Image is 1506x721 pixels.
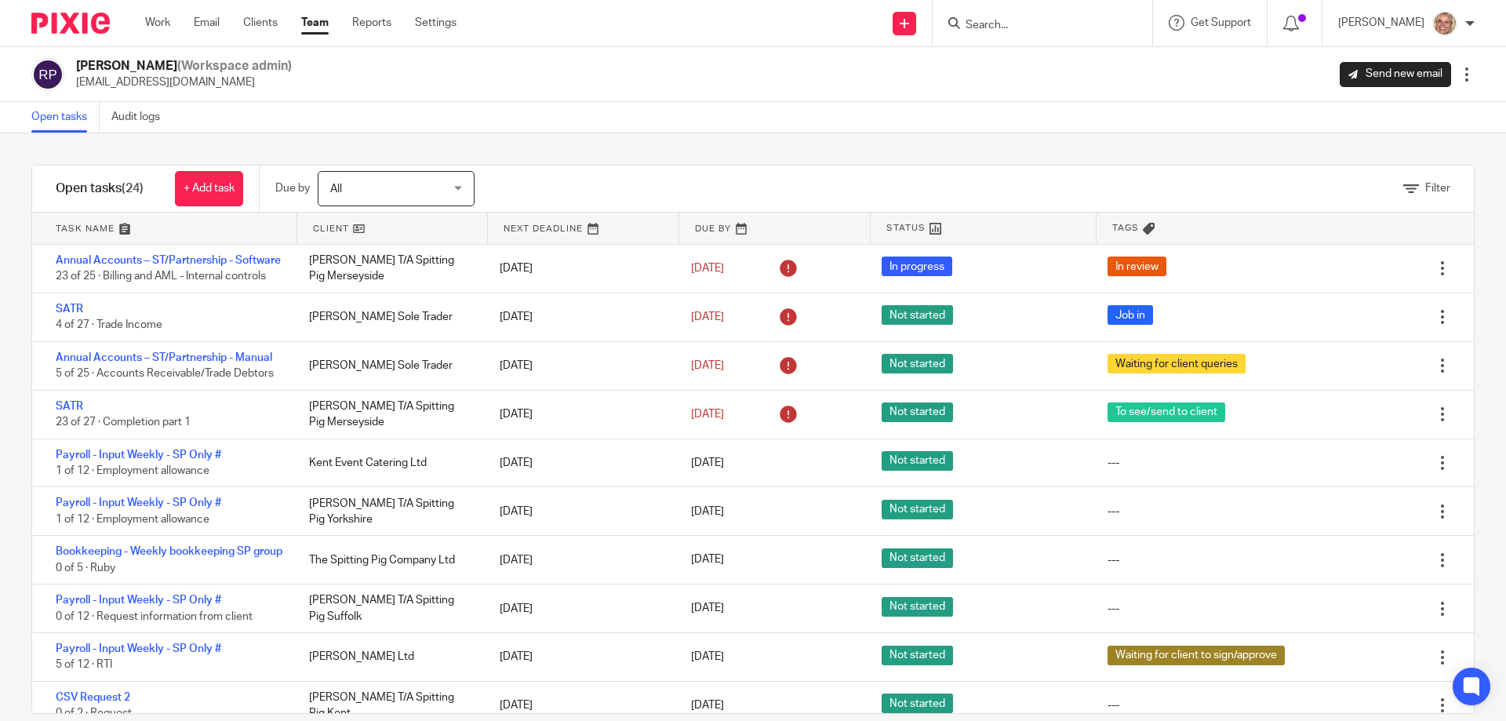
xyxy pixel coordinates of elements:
[56,611,253,622] span: 0 of 12 · Request information from client
[56,497,221,508] a: Payroll - Input Weekly - SP Only #
[691,603,724,614] span: [DATE]
[484,447,675,479] div: [DATE]
[56,692,130,703] a: CSV Request 2
[56,304,83,315] a: SATR
[484,399,675,430] div: [DATE]
[145,15,170,31] a: Work
[31,13,110,34] img: Pixie
[882,257,952,276] span: In progress
[484,350,675,381] div: [DATE]
[56,546,282,557] a: Bookkeeping - Weekly bookkeeping SP group
[1108,305,1153,325] span: Job in
[484,641,675,672] div: [DATE]
[1108,697,1119,713] div: ---
[882,305,953,325] span: Not started
[76,58,292,75] h2: [PERSON_NAME]
[330,184,342,195] span: All
[691,409,724,420] span: [DATE]
[691,457,724,468] span: [DATE]
[31,58,64,91] img: svg%3E
[415,15,457,31] a: Settings
[56,352,272,363] a: Annual Accounts – ST/Partnership - Manual
[175,171,243,206] a: + Add task
[293,584,484,632] div: [PERSON_NAME] T/A Spitting Pig Suffolk
[1191,17,1251,28] span: Get Support
[882,451,953,471] span: Not started
[691,652,724,663] span: [DATE]
[301,15,329,31] a: Team
[56,514,209,525] span: 1 of 12 · Employment allowance
[56,180,144,197] h1: Open tasks
[275,180,310,196] p: Due by
[56,708,132,719] span: 0 of 2 · Request
[352,15,391,31] a: Reports
[882,548,953,568] span: Not started
[76,75,292,90] p: [EMAIL_ADDRESS][DOMAIN_NAME]
[1340,62,1451,87] a: Send new email
[1108,601,1119,617] div: ---
[484,301,675,333] div: [DATE]
[293,488,484,536] div: [PERSON_NAME] T/A Spitting Pig Yorkshire
[882,402,953,422] span: Not started
[1108,552,1119,568] div: ---
[293,391,484,439] div: [PERSON_NAME] T/A Spitting Pig Merseyside
[56,643,221,654] a: Payroll - Input Weekly - SP Only #
[882,646,953,665] span: Not started
[293,447,484,479] div: Kent Event Catering Ltd
[56,319,162,330] span: 4 of 27 · Trade Income
[293,350,484,381] div: [PERSON_NAME] Sole Trader
[56,417,191,428] span: 23 of 27 · Completion part 1
[122,182,144,195] span: (24)
[293,641,484,672] div: [PERSON_NAME] Ltd
[111,102,172,133] a: Audit logs
[484,496,675,527] div: [DATE]
[882,354,953,373] span: Not started
[56,595,221,606] a: Payroll - Input Weekly - SP Only #
[886,221,926,235] span: Status
[691,263,724,274] span: [DATE]
[1108,354,1246,373] span: Waiting for client queries
[484,544,675,576] div: [DATE]
[484,253,675,284] div: [DATE]
[1108,257,1166,276] span: In review
[691,360,724,371] span: [DATE]
[484,593,675,625] div: [DATE]
[1108,646,1285,665] span: Waiting for client to sign/approve
[56,563,115,574] span: 0 of 5 · Ruby
[293,544,484,576] div: The Spitting Pig Company Ltd
[691,555,724,566] span: [DATE]
[964,19,1105,33] input: Search
[882,597,953,617] span: Not started
[484,690,675,721] div: [DATE]
[1425,183,1450,194] span: Filter
[56,368,274,379] span: 5 of 25 · Accounts Receivable/Trade Debtors
[243,15,278,31] a: Clients
[1108,504,1119,519] div: ---
[56,450,221,461] a: Payroll - Input Weekly - SP Only #
[56,401,83,412] a: SATR
[1108,402,1225,422] span: To see/send to client
[177,60,292,72] span: (Workspace admin)
[691,311,724,322] span: [DATE]
[882,694,953,713] span: Not started
[56,465,209,476] span: 1 of 12 · Employment allowance
[293,245,484,293] div: [PERSON_NAME] T/A Spitting Pig Merseyside
[1338,15,1424,31] p: [PERSON_NAME]
[56,255,281,266] a: Annual Accounts – ST/Partnership - Software
[691,700,724,711] span: [DATE]
[31,102,100,133] a: Open tasks
[56,271,266,282] span: 23 of 25 · Billing and AML - Internal controls
[1108,455,1119,471] div: ---
[1112,221,1139,235] span: Tags
[691,506,724,517] span: [DATE]
[882,500,953,519] span: Not started
[1432,11,1457,36] img: SJ.jpg
[56,660,112,671] span: 5 of 12 · RTI
[194,15,220,31] a: Email
[293,301,484,333] div: [PERSON_NAME] Sole Trader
